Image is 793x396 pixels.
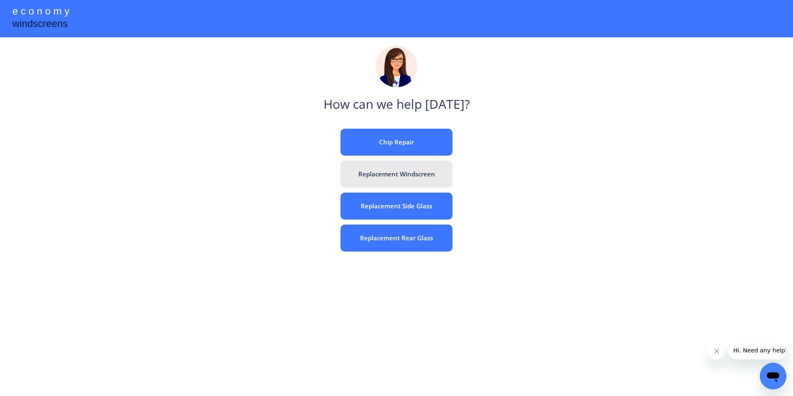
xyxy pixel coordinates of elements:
button: Replacement Side Glass [341,193,452,220]
img: madeline.png [376,46,417,87]
div: e c o n o m y [12,4,69,20]
button: Replacement Rear Glass [341,225,452,252]
iframe: Message from company [728,341,786,359]
button: Replacement Windscreen [341,161,452,188]
iframe: Close message [708,343,725,359]
button: Chip Repair [341,129,452,156]
span: Hi. Need any help? [5,6,60,12]
div: windscreens [12,17,68,33]
iframe: Button to launch messaging window [760,363,786,389]
div: How can we help [DATE]? [324,95,470,114]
